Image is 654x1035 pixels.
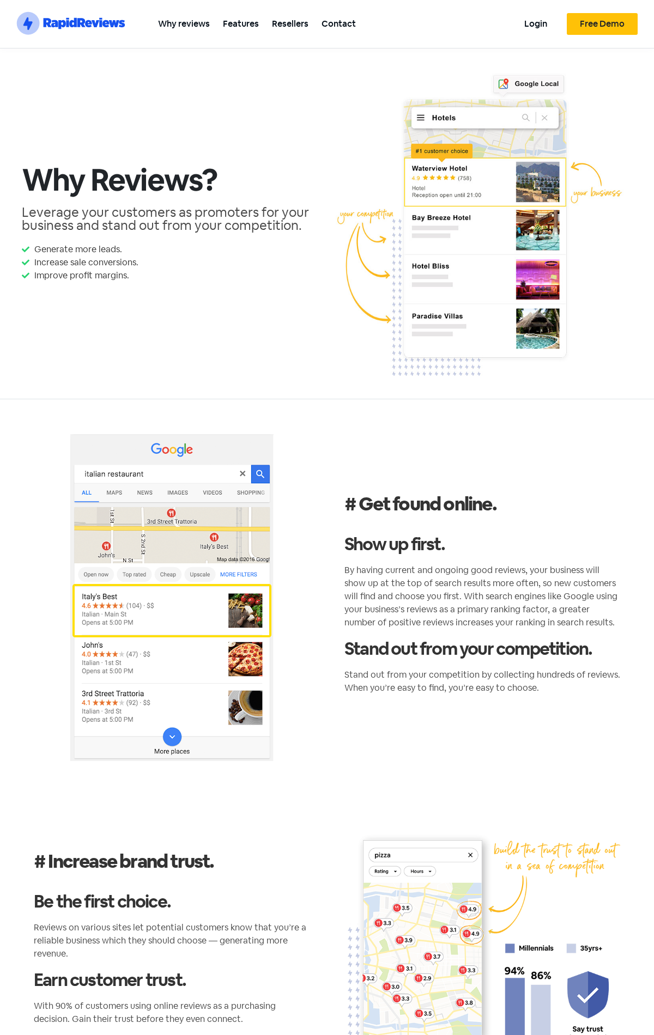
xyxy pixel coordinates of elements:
span: Increase sale conversions. [32,256,138,269]
h2: Show up first. [344,535,620,553]
h2: # Increase brand trust. [34,849,310,873]
h2: Leverage your customers as promoters for your business and stand out from your competition. [22,206,322,232]
h2: Earn customer trust. [34,971,310,989]
div: Reviews on various sites let potential customers know that you’re a reliable business which they ... [34,921,310,960]
h2: Stand out from your competition. [344,640,620,657]
a: Why reviews [152,11,216,36]
span: Generate more leads. [32,243,122,256]
a: Login [518,11,554,36]
h2: # Get found online. [344,492,620,516]
span: Free Demo [580,20,625,28]
div: By having current and ongoing good reviews, your business will show up at the top of search resul... [344,564,620,629]
a: Contact [315,11,362,36]
span: Improve profit margins. [32,269,129,282]
a: Resellers [265,11,315,36]
h2: Why Reviews? [22,165,322,195]
p: With 90% of customers using online reviews as a purchasing decision. Gain their trust before they... [34,1000,310,1026]
a: Features [216,11,265,36]
h2: Be the first choice. [34,893,310,910]
a: Free Demo [567,13,638,35]
p: Stand out from your competition by collecting hundreds of reviews. When you’re easy to find, you’... [344,668,620,695]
